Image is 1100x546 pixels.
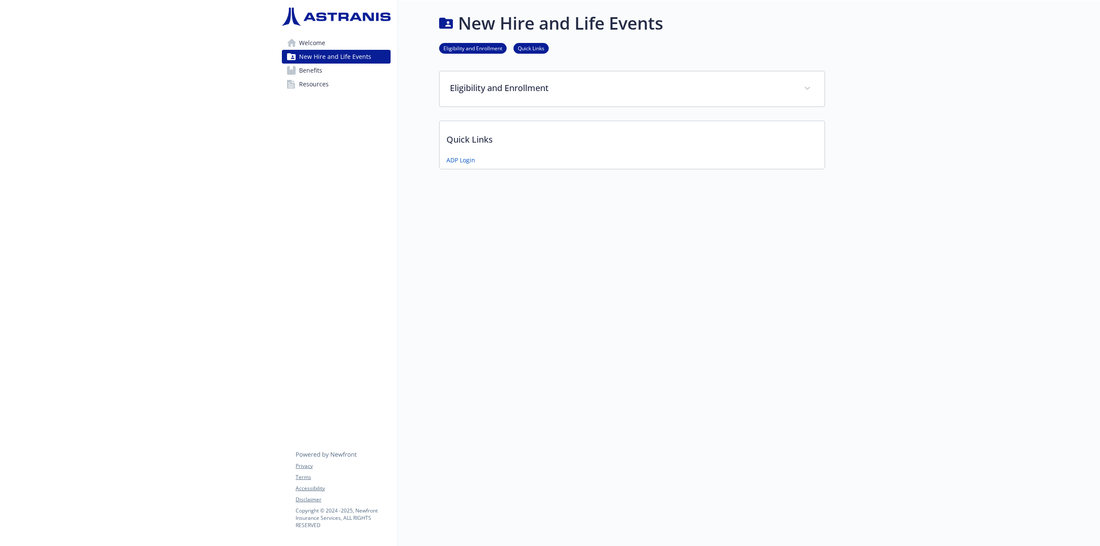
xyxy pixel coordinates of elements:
[299,64,322,77] span: Benefits
[458,10,663,36] h1: New Hire and Life Events
[296,485,390,492] a: Accessibility
[446,156,475,165] a: ADP Login
[296,507,390,529] p: Copyright © 2024 - 2025 , Newfront Insurance Services, ALL RIGHTS RESERVED
[282,50,391,64] a: New Hire and Life Events
[282,77,391,91] a: Resources
[299,77,329,91] span: Resources
[296,496,390,503] a: Disclaimer
[299,50,371,64] span: New Hire and Life Events
[450,82,794,95] p: Eligibility and Enrollment
[440,71,825,107] div: Eligibility and Enrollment
[282,36,391,50] a: Welcome
[299,36,325,50] span: Welcome
[296,473,390,481] a: Terms
[440,121,825,153] p: Quick Links
[439,44,507,52] a: Eligibility and Enrollment
[296,462,390,470] a: Privacy
[513,44,549,52] a: Quick Links
[282,64,391,77] a: Benefits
